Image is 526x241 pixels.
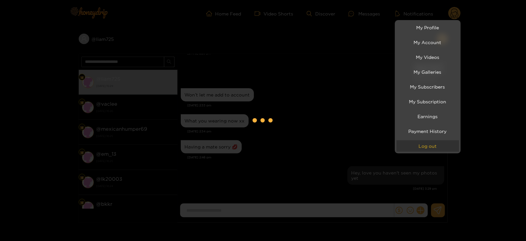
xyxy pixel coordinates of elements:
a: My Videos [397,51,459,63]
a: Earnings [397,111,459,122]
a: My Profile [397,22,459,33]
button: Log out [397,140,459,152]
a: My Subscribers [397,81,459,93]
a: My Account [397,37,459,48]
a: My Galleries [397,66,459,78]
a: Payment History [397,125,459,137]
a: My Subscription [397,96,459,107]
